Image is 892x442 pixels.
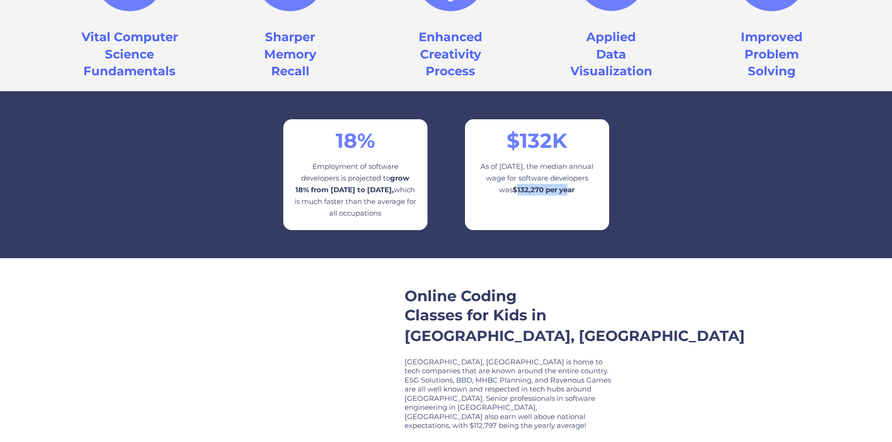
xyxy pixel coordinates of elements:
[405,326,745,346] h2: [GEOGRAPHIC_DATA], [GEOGRAPHIC_DATA]
[357,130,375,151] div: %
[81,29,178,80] h3: Vital Computer Science Fundamentals
[405,286,745,325] h2: Online Coding Classes for Kids in
[405,357,615,430] p: [GEOGRAPHIC_DATA], [GEOGRAPHIC_DATA] is home to tech companies that are known around the entire c...
[520,130,552,151] div: 132
[264,29,317,80] h3: Sharper Memory Recall
[419,29,482,80] h3: Enhanced Creativity Process
[570,29,652,80] h3: Applied Data Visualization
[295,174,409,194] strong: grow 18% from [DATE] to [DATE],
[741,29,803,80] h3: Improved Problem Solving
[513,185,575,194] strong: $132,270 per year
[295,160,416,219] div: Employment of software developers is projected to which is much faster than the average for all o...
[552,130,567,151] div: K
[336,130,357,151] div: 18
[507,130,520,151] div: $
[476,160,598,196] div: As of [DATE], the median annual wage for software developers was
